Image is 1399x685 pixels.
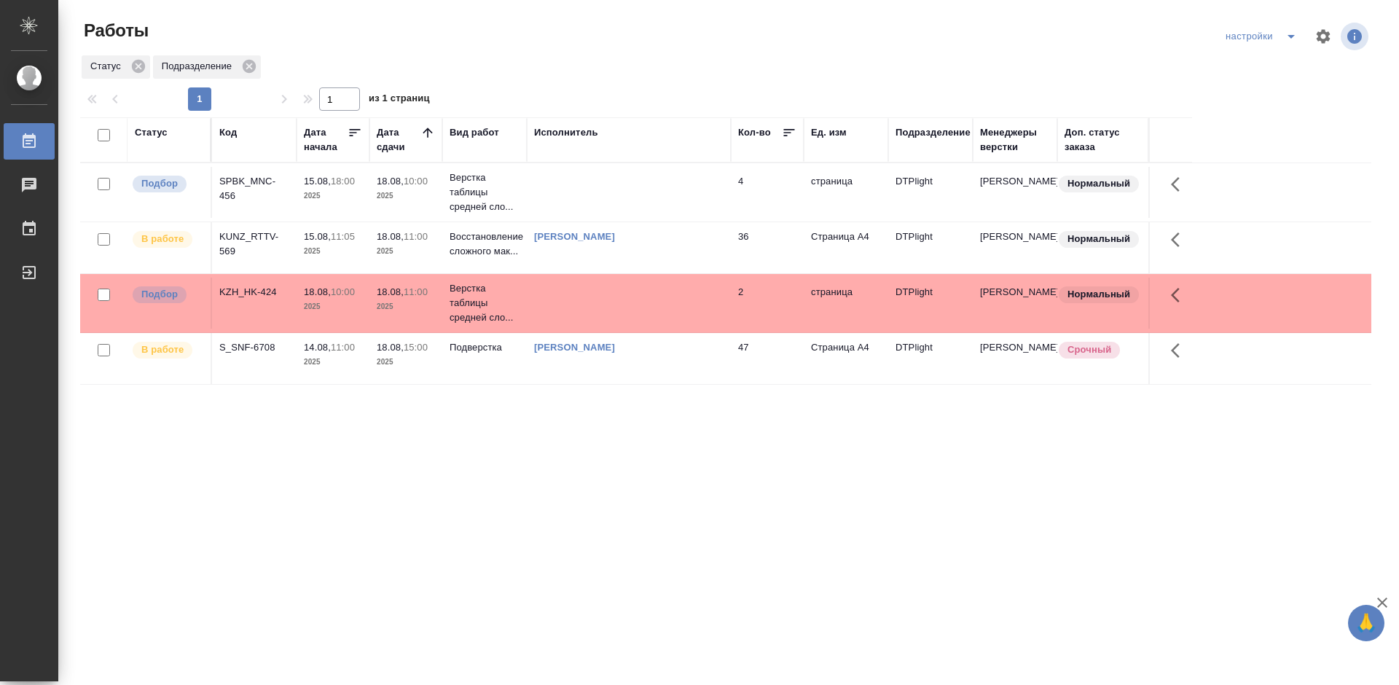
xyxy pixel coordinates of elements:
[1067,232,1130,246] p: Нормальный
[1162,333,1197,368] button: Здесь прячутся важные кнопки
[804,278,888,329] td: страница
[1067,287,1130,302] p: Нормальный
[131,340,203,360] div: Исполнитель выполняет работу
[888,222,973,273] td: DTPlight
[1162,167,1197,202] button: Здесь прячутся важные кнопки
[450,281,520,325] p: Верстка таблицы средней сло...
[534,342,615,353] a: [PERSON_NAME]
[1067,342,1111,357] p: Срочный
[82,55,150,79] div: Статус
[980,174,1050,189] p: [PERSON_NAME]
[450,340,520,355] p: Подверстка
[369,90,430,111] span: из 1 страниц
[377,189,435,203] p: 2025
[731,167,804,218] td: 4
[450,230,520,259] p: Восстановление сложного мак...
[141,232,184,246] p: В работе
[1306,19,1341,54] span: Настроить таблицу
[534,125,598,140] div: Исполнитель
[1354,608,1379,638] span: 🙏
[377,342,404,353] p: 18.08,
[888,167,973,218] td: DTPlight
[80,19,149,42] span: Работы
[377,231,404,242] p: 18.08,
[304,342,331,353] p: 14.08,
[980,230,1050,244] p: [PERSON_NAME]
[811,125,847,140] div: Ед. изм
[980,285,1050,300] p: [PERSON_NAME]
[90,59,126,74] p: Статус
[888,278,973,329] td: DTPlight
[980,125,1050,154] div: Менеджеры верстки
[304,189,362,203] p: 2025
[1162,278,1197,313] button: Здесь прячутся важные кнопки
[219,125,237,140] div: Код
[131,230,203,249] div: Исполнитель выполняет работу
[141,342,184,357] p: В работе
[1162,222,1197,257] button: Здесь прячутся важные кнопки
[377,244,435,259] p: 2025
[731,278,804,329] td: 2
[331,286,355,297] p: 10:00
[534,231,615,242] a: [PERSON_NAME]
[450,171,520,214] p: Верстка таблицы средней сло...
[304,244,362,259] p: 2025
[1348,605,1384,641] button: 🙏
[304,125,348,154] div: Дата начала
[331,176,355,187] p: 18:00
[131,174,203,194] div: Можно подбирать исполнителей
[135,125,168,140] div: Статус
[377,300,435,314] p: 2025
[1222,25,1306,48] div: split button
[377,176,404,187] p: 18.08,
[896,125,971,140] div: Подразделение
[980,340,1050,355] p: [PERSON_NAME]
[141,176,178,191] p: Подбор
[162,59,237,74] p: Подразделение
[331,342,355,353] p: 11:00
[304,176,331,187] p: 15.08,
[404,342,428,353] p: 15:00
[219,230,289,259] div: KUNZ_RTTV-569
[888,333,973,384] td: DTPlight
[1065,125,1141,154] div: Доп. статус заказа
[404,231,428,242] p: 11:00
[131,285,203,305] div: Можно подбирать исполнителей
[731,333,804,384] td: 47
[1341,23,1371,50] span: Посмотреть информацию
[219,174,289,203] div: SPBK_MNC-456
[804,167,888,218] td: страница
[153,55,261,79] div: Подразделение
[304,355,362,369] p: 2025
[304,300,362,314] p: 2025
[304,231,331,242] p: 15.08,
[404,176,428,187] p: 10:00
[219,340,289,355] div: S_SNF-6708
[804,222,888,273] td: Страница А4
[450,125,499,140] div: Вид работ
[377,355,435,369] p: 2025
[738,125,771,140] div: Кол-во
[404,286,428,297] p: 11:00
[804,333,888,384] td: Страница А4
[1067,176,1130,191] p: Нормальный
[731,222,804,273] td: 36
[141,287,178,302] p: Подбор
[331,231,355,242] p: 11:05
[377,125,420,154] div: Дата сдачи
[304,286,331,297] p: 18.08,
[219,285,289,300] div: KZH_HK-424
[377,286,404,297] p: 18.08,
